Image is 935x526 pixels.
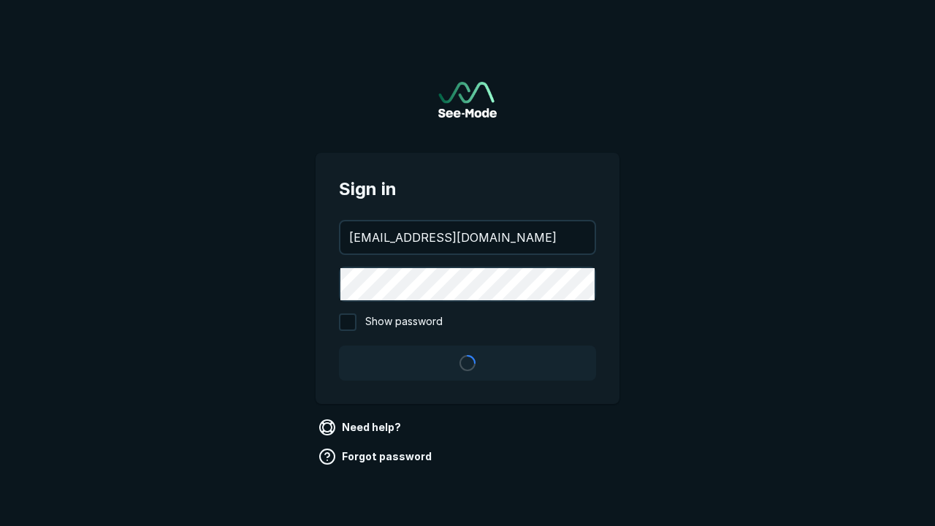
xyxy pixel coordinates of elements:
input: your@email.com [340,221,595,254]
img: See-Mode Logo [438,82,497,118]
span: Sign in [339,176,596,202]
a: Go to sign in [438,82,497,118]
a: Need help? [316,416,407,439]
a: Forgot password [316,445,438,468]
span: Show password [365,313,443,331]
